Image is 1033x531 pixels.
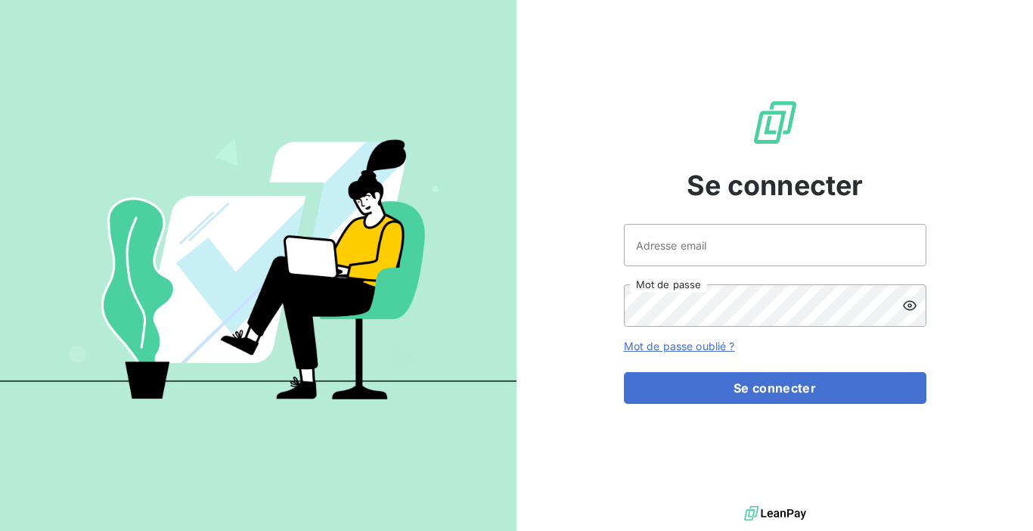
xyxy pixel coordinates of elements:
button: Se connecter [624,372,926,404]
img: logo [744,502,806,525]
img: Logo LeanPay [751,98,799,147]
span: Se connecter [687,165,864,206]
a: Mot de passe oublié ? [624,340,735,352]
input: placeholder [624,224,926,266]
